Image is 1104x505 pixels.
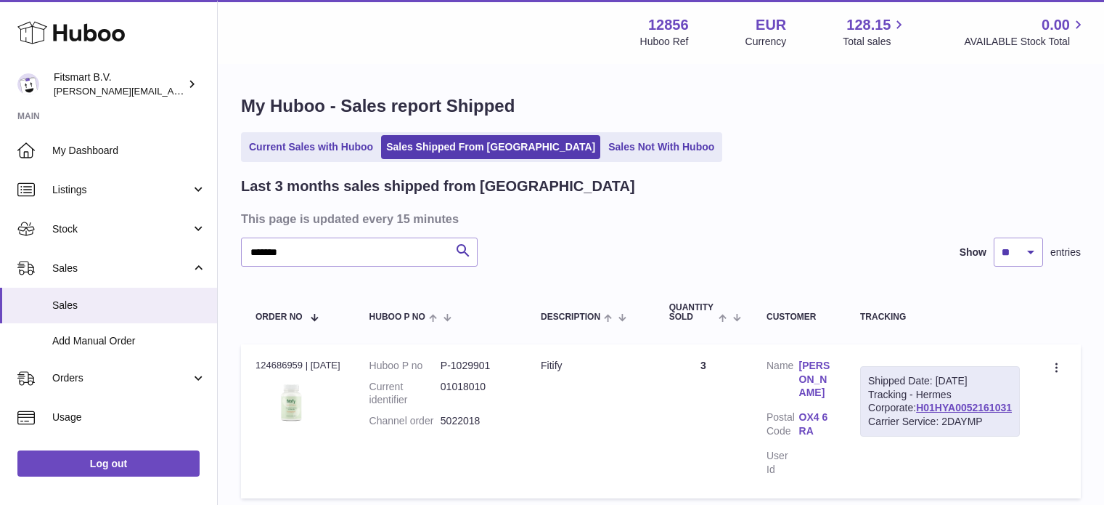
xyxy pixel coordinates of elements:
[441,359,512,373] dd: P-1029901
[655,344,752,498] td: 3
[241,94,1081,118] h1: My Huboo - Sales report Shipped
[54,70,184,98] div: Fitsmart B.V.
[241,211,1077,227] h3: This page is updated every 15 minutes
[52,144,206,158] span: My Dashboard
[868,374,1012,388] div: Shipped Date: [DATE]
[541,359,640,373] div: Fitify
[964,15,1087,49] a: 0.00 AVAILABLE Stock Total
[1042,15,1070,35] span: 0.00
[255,312,303,322] span: Order No
[860,366,1020,437] div: Tracking - Hermes Corporate:
[441,414,512,428] dd: 5022018
[766,359,799,404] dt: Name
[17,73,39,95] img: jonathan@leaderoo.com
[52,299,206,312] span: Sales
[52,371,191,385] span: Orders
[52,222,191,236] span: Stock
[766,449,799,477] dt: User Id
[52,411,206,424] span: Usage
[52,183,191,197] span: Listings
[799,411,832,438] a: OX4 6RA
[860,312,1020,322] div: Tracking
[1050,246,1081,259] span: entries
[669,303,715,322] span: Quantity Sold
[648,15,689,35] strong: 12856
[441,380,512,408] dd: 01018010
[960,246,986,259] label: Show
[381,135,600,159] a: Sales Shipped From [GEOGRAPHIC_DATA]
[916,402,1012,413] a: H01HYA0052161031
[603,135,719,159] a: Sales Not With Huboo
[369,380,441,408] dt: Current identifier
[54,85,291,97] span: [PERSON_NAME][EMAIL_ADDRESS][DOMAIN_NAME]
[255,376,328,428] img: 128561739542540.png
[241,177,635,196] h2: Last 3 months sales shipped from [GEOGRAPHIC_DATA]
[846,15,891,35] span: 128.15
[541,312,600,322] span: Description
[868,415,1012,429] div: Carrier Service: 2DAYMP
[964,35,1087,49] span: AVAILABLE Stock Total
[255,359,340,372] div: 124686959 | [DATE]
[766,411,799,442] dt: Postal Code
[766,312,831,322] div: Customer
[52,262,191,275] span: Sales
[843,35,907,49] span: Total sales
[52,334,206,348] span: Add Manual Order
[369,414,441,428] dt: Channel order
[369,359,441,373] dt: Huboo P no
[745,35,787,49] div: Currency
[244,135,378,159] a: Current Sales with Huboo
[17,451,200,477] a: Log out
[843,15,907,49] a: 128.15 Total sales
[756,15,786,35] strong: EUR
[369,312,425,322] span: Huboo P no
[640,35,689,49] div: Huboo Ref
[799,359,832,400] a: [PERSON_NAME]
